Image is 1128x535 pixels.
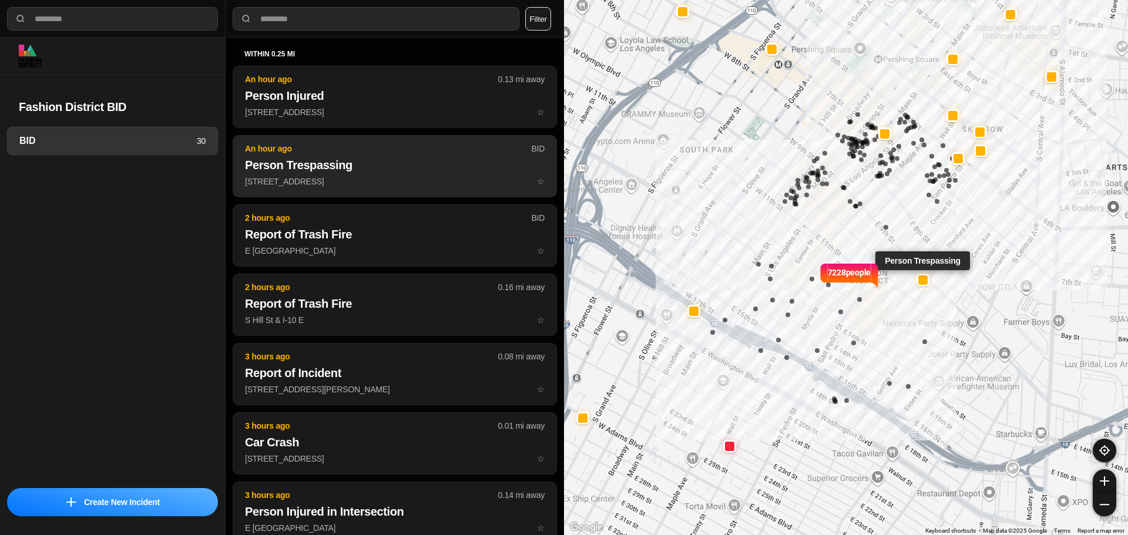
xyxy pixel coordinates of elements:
h2: Person Injured in Intersection [245,503,545,520]
div: Person Trespassing [875,251,970,270]
p: 2 hours ago [245,212,531,224]
button: Filter [525,7,551,31]
button: 3 hours ago0.01 mi awayCar Crash[STREET_ADDRESS]star [233,412,557,475]
p: An hour ago [245,143,531,154]
span: Map data ©2025 Google [983,527,1047,534]
span: star [537,246,545,255]
a: Open this area in Google Maps (opens a new window) [567,520,606,535]
h5: within 0.25 mi [244,49,545,59]
p: 0.01 mi away [498,420,545,432]
button: An hour agoBIDPerson Trespassing[STREET_ADDRESS]star [233,135,557,197]
span: star [537,454,545,463]
button: 2 hours agoBIDReport of Trash FireE [GEOGRAPHIC_DATA]star [233,204,557,267]
p: 3 hours ago [245,351,498,362]
img: notch [819,262,828,288]
h2: Report of Trash Fire [245,226,545,243]
button: recenter [1093,439,1116,462]
h2: Fashion District BID [19,99,206,115]
p: 0.16 mi away [498,281,545,293]
img: search [240,13,252,25]
img: Google [567,520,606,535]
p: An hour ago [245,73,498,85]
a: Report a map error [1077,527,1124,534]
p: S Hill St & I-10 E [245,314,545,326]
h2: Person Injured [245,88,545,104]
p: [STREET_ADDRESS] [245,176,545,187]
img: logo [19,45,42,68]
button: An hour ago0.13 mi awayPerson Injured[STREET_ADDRESS]star [233,66,557,128]
button: iconCreate New Incident [7,488,218,516]
p: 3 hours ago [245,420,498,432]
a: 2 hours agoBIDReport of Trash FireE [GEOGRAPHIC_DATA]star [233,245,557,255]
button: 2 hours ago0.16 mi awayReport of Trash FireS Hill St & I-10 Estar [233,274,557,336]
img: zoom-in [1100,476,1109,486]
img: zoom-out [1100,500,1109,509]
button: Keyboard shortcuts [925,527,976,535]
img: notch [871,262,879,288]
img: icon [66,497,76,507]
a: Terms (opens in new tab) [1054,527,1070,534]
h2: Report of Incident [245,365,545,381]
p: [STREET_ADDRESS] [245,453,545,465]
p: BID [531,212,545,224]
span: star [537,177,545,186]
a: 3 hours ago0.01 mi awayCar Crash[STREET_ADDRESS]star [233,453,557,463]
p: [STREET_ADDRESS] [245,106,545,118]
p: 0.14 mi away [498,489,545,501]
span: star [537,107,545,117]
span: star [537,385,545,394]
img: recenter [1099,445,1110,456]
button: Person Trespassing [916,274,929,287]
p: 7228 people [828,267,871,292]
a: An hour agoBIDPerson Trespassing[STREET_ADDRESS]star [233,176,557,186]
p: 30 [197,135,206,147]
p: 3 hours ago [245,489,498,501]
a: 3 hours ago0.08 mi awayReport of Incident[STREET_ADDRESS][PERSON_NAME]star [233,384,557,394]
a: An hour ago0.13 mi awayPerson Injured[STREET_ADDRESS]star [233,107,557,117]
p: 0.08 mi away [498,351,545,362]
p: 2 hours ago [245,281,498,293]
button: zoom-in [1093,469,1116,493]
span: star [537,523,545,533]
button: zoom-out [1093,493,1116,516]
p: E [GEOGRAPHIC_DATA] [245,245,545,257]
p: [STREET_ADDRESS][PERSON_NAME] [245,383,545,395]
h2: Person Trespassing [245,157,545,173]
a: BID30 [7,127,218,155]
p: E [GEOGRAPHIC_DATA] [245,522,545,534]
button: 3 hours ago0.08 mi awayReport of Incident[STREET_ADDRESS][PERSON_NAME]star [233,343,557,405]
p: BID [531,143,545,154]
h2: Car Crash [245,434,545,450]
img: search [15,13,26,25]
a: 2 hours ago0.16 mi awayReport of Trash FireS Hill St & I-10 Estar [233,315,557,325]
a: 3 hours ago0.14 mi awayPerson Injured in IntersectionE [GEOGRAPHIC_DATA]star [233,523,557,533]
span: star [537,315,545,325]
h3: BID [19,134,197,148]
p: 0.13 mi away [498,73,545,85]
p: Create New Incident [84,496,160,508]
h2: Report of Trash Fire [245,295,545,312]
